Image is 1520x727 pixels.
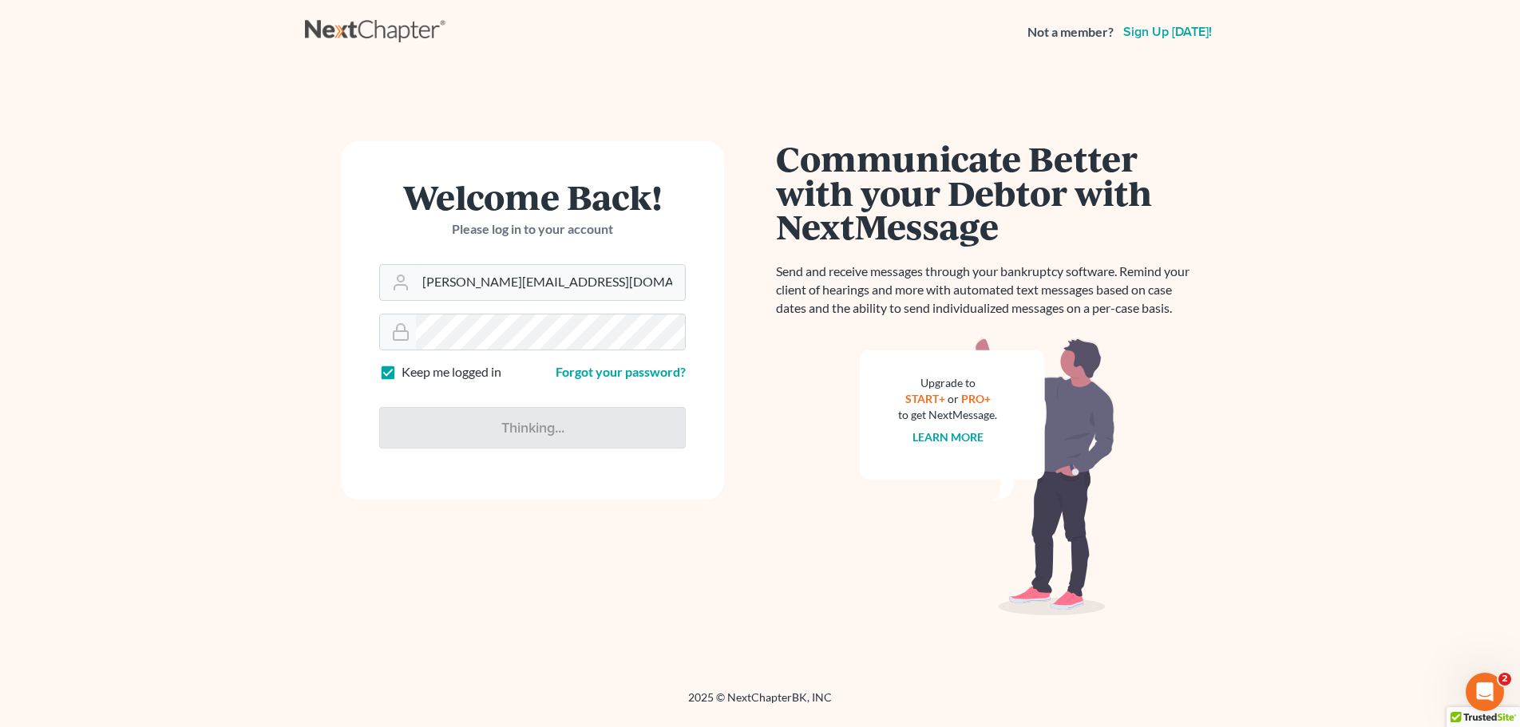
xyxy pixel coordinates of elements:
a: Forgot your password? [556,364,686,379]
div: Upgrade to [898,375,997,391]
a: PRO+ [961,392,991,405]
a: Sign up [DATE]! [1120,26,1215,38]
h1: Welcome Back! [379,180,686,214]
span: or [948,392,959,405]
label: Keep me logged in [402,363,501,381]
a: Learn more [912,430,984,444]
div: 2025 © NextChapterBK, INC [305,689,1215,718]
input: Email Address [416,265,685,300]
div: to get NextMessage. [898,407,997,423]
h1: Communicate Better with your Debtor with NextMessage [776,141,1199,243]
strong: Not a member? [1027,23,1114,41]
iframe: Intercom live chat [1466,673,1504,711]
span: 2 [1498,673,1511,686]
input: Thinking... [379,407,686,448]
a: START+ [905,392,945,405]
img: nextmessage_bg-59042aed3d76b12b5cd301f8e5b87938c9018125f34e5fa2b7a6b67550977c72.svg [860,337,1115,616]
p: Please log in to your account [379,220,686,239]
p: Send and receive messages through your bankruptcy software. Remind your client of hearings and mo... [776,263,1199,318]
